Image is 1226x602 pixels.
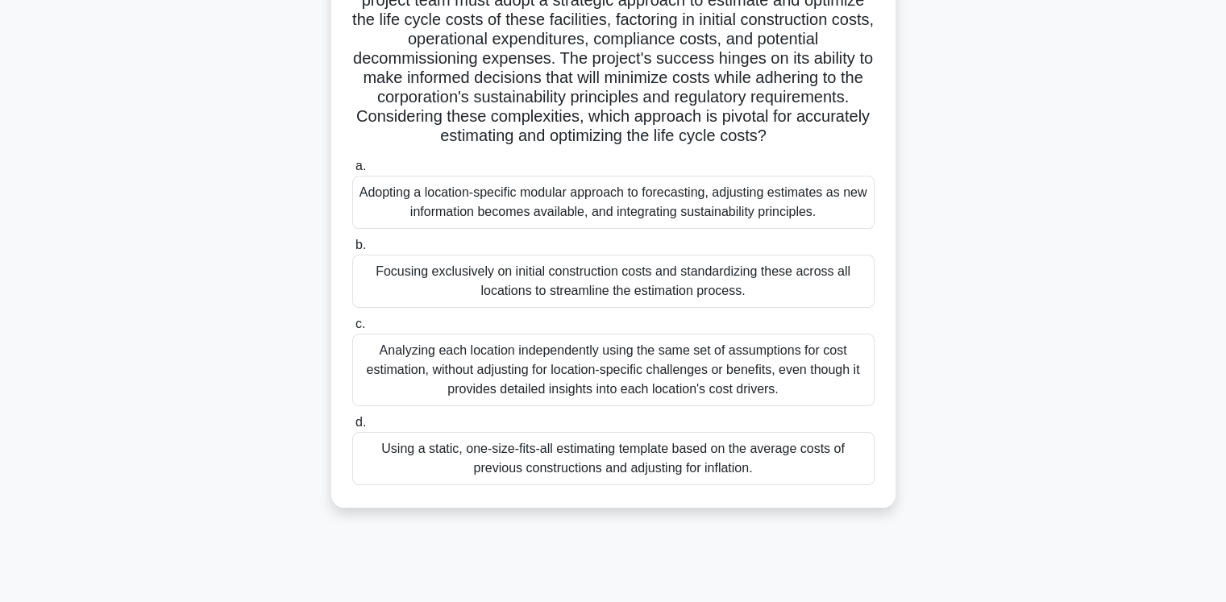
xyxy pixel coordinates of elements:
span: c. [355,317,365,330]
span: a. [355,159,366,172]
div: Using a static, one-size-fits-all estimating template based on the average costs of previous cons... [352,432,875,485]
span: b. [355,238,366,251]
div: Focusing exclusively on initial construction costs and standardizing these across all locations t... [352,255,875,308]
div: Analyzing each location independently using the same set of assumptions for cost estimation, with... [352,334,875,406]
span: d. [355,415,366,429]
div: Adopting a location-specific modular approach to forecasting, adjusting estimates as new informat... [352,176,875,229]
